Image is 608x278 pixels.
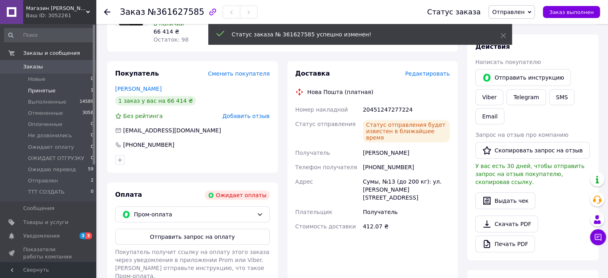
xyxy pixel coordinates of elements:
[23,219,68,226] span: Товары и услуги
[26,5,86,12] span: Магазин Техники и Гаджетов
[205,190,270,200] div: Ожидает оплаты
[475,69,571,86] button: Отправить инструкцию
[120,7,145,17] span: Заказ
[28,98,66,106] span: Выполненные
[361,219,451,234] div: 412.07 ₴
[361,160,451,174] div: [PHONE_NUMBER]
[82,110,94,117] span: 3058
[91,121,94,128] span: 0
[28,177,58,184] span: Отправлен
[115,70,159,77] span: Покупатель
[28,132,72,139] span: Не дозвонились
[86,232,92,239] span: 3
[80,98,94,106] span: 14589
[134,210,253,219] span: Пром-оплата
[115,96,196,106] div: 1 заказ у вас на 66 414 ₴
[4,28,94,42] input: Поиск
[475,192,535,209] button: Выдать чек
[80,232,86,239] span: 3
[475,132,568,138] span: Запрос на отзыв про компанию
[475,59,541,65] span: Написать покупателю
[295,178,313,185] span: Адрес
[153,36,189,43] span: Остаток: 98
[475,108,504,124] button: Email
[543,6,600,18] button: Заказ выполнен
[475,142,590,159] button: Скопировать запрос на отзыв
[405,70,450,77] span: Редактировать
[91,76,94,83] span: 0
[305,88,375,96] div: Нова Пошта (платная)
[475,236,535,252] a: Печать PDF
[91,177,94,184] span: 2
[363,120,450,142] div: Статус отправления будет известен в ближайшее время
[475,216,538,232] a: Скачать PDF
[28,166,76,173] span: Ожидаю перевод
[91,155,94,162] span: 0
[28,76,46,83] span: Новые
[148,7,204,17] span: №361627585
[123,113,163,119] span: Без рейтинга
[295,209,333,215] span: Плательщик
[549,89,575,105] button: SMS
[91,188,94,196] span: 0
[23,63,43,70] span: Заказы
[91,144,94,151] span: 0
[222,113,269,119] span: Добавить отзыв
[295,164,357,170] span: Телефон получателя
[23,50,80,57] span: Заказы и сообщения
[115,86,161,92] a: [PERSON_NAME]
[295,223,356,230] span: Стоимость доставки
[475,43,510,50] span: Действия
[23,205,54,212] span: Сообщения
[361,205,451,219] div: Получатель
[475,163,584,185] span: У вас есть 30 дней, чтобы отправить запрос на отзыв покупателю, скопировав ссылку.
[427,8,480,16] div: Статус заказа
[28,121,62,128] span: Оплаченные
[28,188,65,196] span: ТТТ СОЗДАТЬ
[208,70,269,77] span: Сменить покупателя
[91,87,94,94] span: 1
[295,150,330,156] span: Получатель
[506,89,546,105] a: Telegram
[28,110,63,117] span: Отмененные
[153,28,248,36] div: 66 414 ₴
[475,89,503,105] a: Viber
[549,9,594,15] span: Заказ выполнен
[295,121,356,127] span: Статус отправления
[361,102,451,117] div: 20451247277224
[295,70,330,77] span: Доставка
[28,87,56,94] span: Принятые
[28,155,84,162] span: ОЖИДАЕТ ОТГРУЗКУ
[91,132,94,139] span: 0
[115,229,270,245] button: Отправить запрос на оплату
[122,141,175,149] div: [PHONE_NUMBER]
[361,174,451,205] div: Сумы, №13 (до 200 кг): ул. [PERSON_NAME][STREET_ADDRESS]
[28,144,74,151] span: Ожидает оплату
[23,246,74,260] span: Показатели работы компании
[115,191,142,198] span: Оплата
[153,20,184,27] span: В наличии
[232,30,480,38] div: Статус заказа № 361627585 успешно изменен!
[123,127,221,134] span: [EMAIL_ADDRESS][DOMAIN_NAME]
[492,9,524,15] span: Отправлен
[26,12,96,19] div: Ваш ID: 3052261
[590,229,606,245] button: Чат с покупателем
[104,8,110,16] div: Вернуться назад
[23,232,60,240] span: Уведомления
[295,106,348,113] span: Номер накладной
[88,166,94,173] span: 59
[361,146,451,160] div: [PERSON_NAME]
